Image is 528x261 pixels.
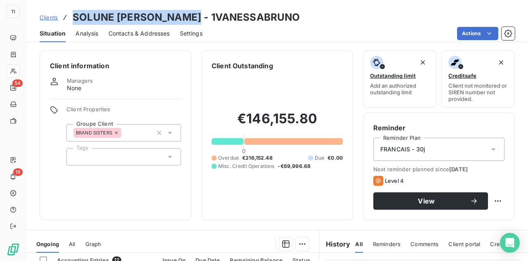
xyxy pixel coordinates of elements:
[75,29,98,38] span: Analysis
[180,29,203,38] span: Settings
[500,233,520,253] div: Open Intercom Messenger
[121,129,128,136] input: Add a tag
[441,50,515,108] button: CreditsafeClient not monitored or SIREN number not provided.
[373,192,488,210] button: View
[212,110,343,135] h2: €146,155.80
[370,82,429,96] span: Add an authorized outstanding limit
[76,130,112,135] span: BRAND SISTERS
[40,14,58,21] span: Clients
[448,82,508,102] span: Client not monitored or SIREN number not provided.
[315,154,324,162] span: Due
[242,148,245,154] span: 0
[457,27,498,40] button: Actions
[50,61,181,71] h6: Client information
[380,145,425,153] span: FRANCAIS - 30j
[449,166,468,172] span: [DATE]
[370,72,416,79] span: Outstanding limit
[218,163,274,170] span: Misc. Credit Operations
[490,241,518,247] span: Creditsafe
[278,163,311,170] span: -€69,996.68
[328,154,343,162] span: €0.00
[67,84,82,92] span: None
[448,72,476,79] span: Creditsafe
[212,61,273,71] h6: Client Outstanding
[242,154,273,162] span: €216,152.48
[355,241,363,247] span: All
[73,10,300,25] h3: SOLUNE [PERSON_NAME] - 1VANESSABRUNO
[363,50,436,108] button: Outstanding limitAdd an authorized outstanding limit
[67,77,93,84] span: Managers
[12,79,23,87] span: 54
[385,177,404,184] span: Level 4
[7,243,20,256] img: Logo LeanPay
[13,168,23,176] span: 18
[7,5,20,18] div: TI
[85,241,101,247] span: Graph
[108,29,170,38] span: Contacts & Addresses
[40,13,58,22] a: Clients
[69,241,75,247] span: All
[383,198,470,204] span: View
[36,241,59,247] span: Ongoing
[373,241,401,247] span: Reminders
[73,153,80,160] input: Add a tag
[218,154,239,162] span: Overdue
[66,106,181,117] span: Client Properties
[319,239,350,249] h6: History
[40,29,66,38] span: Situation
[410,241,438,247] span: Comments
[373,166,504,172] span: Next reminder planned since
[448,241,480,247] span: Client portal
[373,123,504,133] h6: Reminder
